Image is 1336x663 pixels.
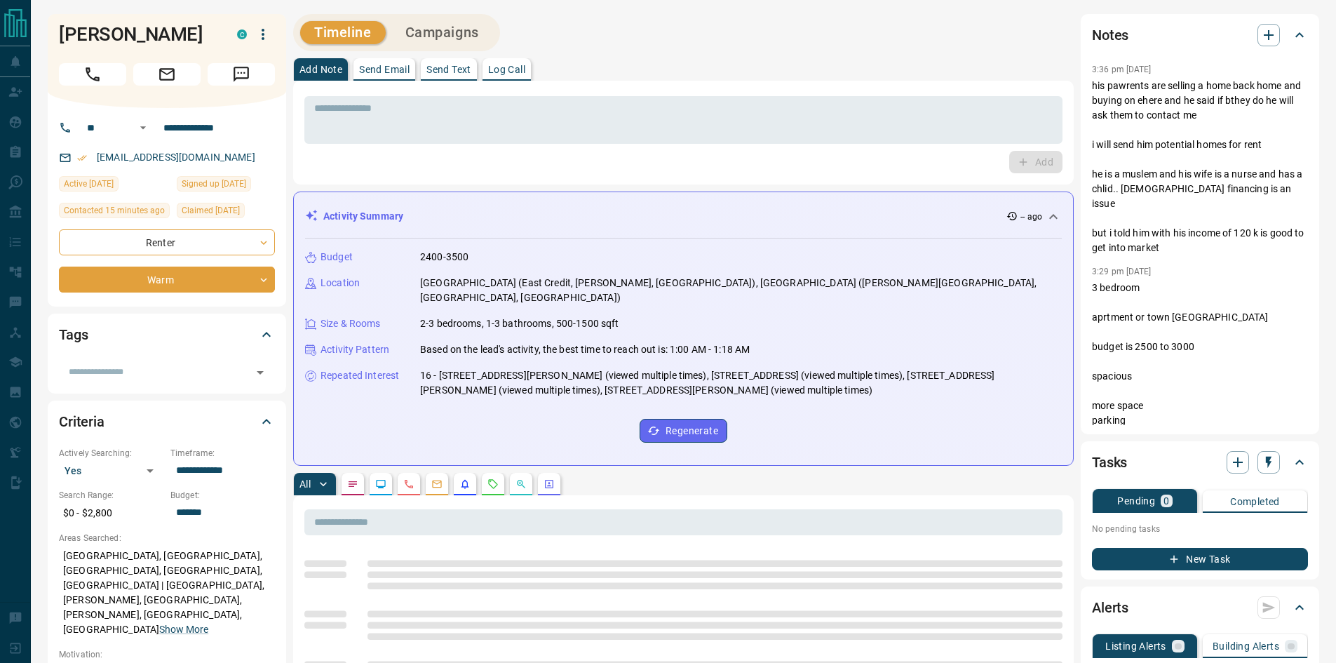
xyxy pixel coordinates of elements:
p: [GEOGRAPHIC_DATA] (East Credit, [PERSON_NAME], [GEOGRAPHIC_DATA]), [GEOGRAPHIC_DATA] ([PERSON_NAM... [420,276,1062,305]
p: Location [320,276,360,290]
button: Show More [159,622,208,637]
p: [GEOGRAPHIC_DATA], [GEOGRAPHIC_DATA], [GEOGRAPHIC_DATA], [GEOGRAPHIC_DATA], [GEOGRAPHIC_DATA] | [... [59,544,275,641]
p: 2-3 bedrooms, 1-3 bathrooms, 500-1500 sqft [420,316,619,331]
p: Log Call [488,65,525,74]
p: 16 - [STREET_ADDRESS][PERSON_NAME] (viewed multiple times), [STREET_ADDRESS] (viewed multiple tim... [420,368,1062,398]
div: Sun Aug 17 2025 [59,203,170,222]
svg: Lead Browsing Activity [375,478,386,490]
h2: Notes [1092,24,1128,46]
div: Criteria [59,405,275,438]
p: Repeated Interest [320,368,399,383]
h2: Tags [59,323,88,346]
p: Listing Alerts [1105,641,1166,651]
div: condos.ca [237,29,247,39]
p: $0 - $2,800 [59,502,163,525]
span: Call [59,63,126,86]
svg: Emails [431,478,443,490]
div: Renter [59,229,275,255]
p: Activity Pattern [320,342,389,357]
div: Sat Feb 17 2018 [177,176,275,196]
p: Activity Summary [323,209,403,224]
p: Send Email [359,65,410,74]
p: Areas Searched: [59,532,275,544]
h1: [PERSON_NAME] [59,23,216,46]
button: New Task [1092,548,1308,570]
div: Yes [59,460,163,482]
div: Sat Aug 16 2025 [59,176,170,196]
div: Thu Oct 05 2023 [177,203,275,222]
svg: Email Verified [77,153,87,163]
p: Budget [320,250,353,264]
p: Building Alerts [1213,641,1279,651]
svg: Listing Alerts [459,478,471,490]
div: Warm [59,267,275,293]
p: Pending [1117,496,1155,506]
button: Open [250,363,270,382]
span: Active [DATE] [64,177,114,191]
p: Send Text [426,65,471,74]
span: Message [208,63,275,86]
div: Alerts [1092,591,1308,624]
div: Tags [59,318,275,351]
p: Motivation: [59,648,275,661]
svg: Opportunities [515,478,527,490]
p: Budget: [170,489,275,502]
button: Open [135,119,151,136]
p: All [299,479,311,489]
button: Campaigns [391,21,493,44]
div: Tasks [1092,446,1308,479]
svg: Agent Actions [544,478,555,490]
a: [EMAIL_ADDRESS][DOMAIN_NAME] [97,152,255,163]
button: Timeline [300,21,386,44]
svg: Requests [487,478,499,490]
p: Search Range: [59,489,163,502]
p: 3:29 pm [DATE] [1092,267,1152,276]
p: 3:36 pm [DATE] [1092,65,1152,74]
p: 3 bedroom aprtment or town [GEOGRAPHIC_DATA] budget is 2500 to 3000 spacious more space parking [... [1092,281,1308,457]
p: Size & Rooms [320,316,381,331]
h2: Tasks [1092,451,1127,474]
p: 2400-3500 [420,250,468,264]
svg: Notes [347,478,358,490]
p: Completed [1230,497,1280,507]
p: Timeframe: [170,447,275,460]
h2: Alerts [1092,596,1128,619]
span: Contacted 15 minutes ago [64,203,165,217]
div: Activity Summary-- ago [305,203,1062,229]
svg: Calls [403,478,414,490]
p: -- ago [1020,210,1042,223]
p: 0 [1163,496,1169,506]
p: No pending tasks [1092,518,1308,540]
span: Email [133,63,201,86]
h2: Criteria [59,410,104,433]
p: Add Note [299,65,342,74]
p: his pawrents are selling a home back home and buying on ehere and he said if bthey do he will ask... [1092,79,1308,255]
button: Regenerate [640,419,727,443]
div: Notes [1092,18,1308,52]
span: Claimed [DATE] [182,203,240,217]
p: Based on the lead's activity, the best time to reach out is: 1:00 AM - 1:18 AM [420,342,750,357]
p: Actively Searching: [59,447,163,460]
span: Signed up [DATE] [182,177,246,191]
